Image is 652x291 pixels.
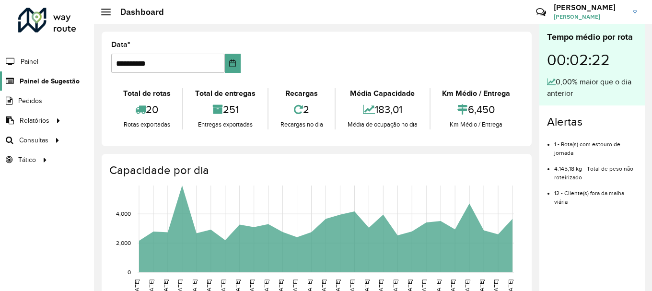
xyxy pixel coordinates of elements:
[18,155,36,165] span: Tático
[433,120,520,129] div: Km Médio / Entrega
[114,88,180,99] div: Total de rotas
[114,99,180,120] div: 20
[554,12,626,21] span: [PERSON_NAME]
[186,120,265,129] div: Entregas exportadas
[554,157,637,182] li: 4.145,18 kg - Total de peso não roteirizado
[547,115,637,129] h4: Alertas
[128,269,131,275] text: 0
[20,76,80,86] span: Painel de Sugestão
[186,99,265,120] div: 251
[271,99,332,120] div: 2
[225,54,241,73] button: Choose Date
[531,2,551,23] a: Contato Rápido
[111,7,164,17] h2: Dashboard
[21,57,38,67] span: Painel
[116,210,131,217] text: 4,000
[114,120,180,129] div: Rotas exportadas
[338,99,427,120] div: 183,01
[109,163,522,177] h4: Capacidade por dia
[111,39,130,50] label: Data
[433,88,520,99] div: Km Médio / Entrega
[433,99,520,120] div: 6,450
[338,120,427,129] div: Média de ocupação no dia
[554,182,637,206] li: 12 - Cliente(s) fora da malha viária
[18,96,42,106] span: Pedidos
[547,31,637,44] div: Tempo médio por rota
[19,135,48,145] span: Consultas
[116,240,131,246] text: 2,000
[547,44,637,76] div: 00:02:22
[271,120,332,129] div: Recargas no dia
[554,3,626,12] h3: [PERSON_NAME]
[186,88,265,99] div: Total de entregas
[338,88,427,99] div: Média Capacidade
[547,76,637,99] div: 0,00% maior que o dia anterior
[554,133,637,157] li: 1 - Rota(s) com estouro de jornada
[20,116,49,126] span: Relatórios
[271,88,332,99] div: Recargas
